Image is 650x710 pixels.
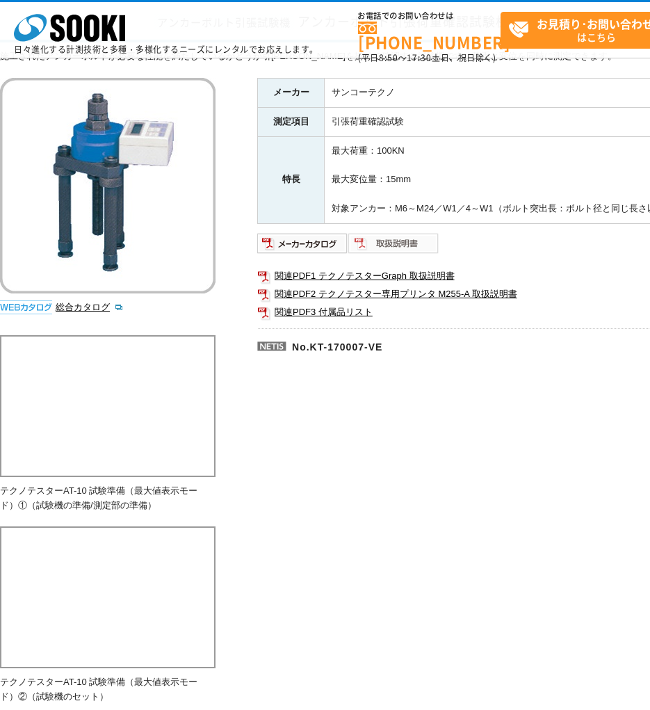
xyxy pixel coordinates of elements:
[257,328,587,362] p: No.KT-170007-VE
[258,107,325,136] th: 測定項目
[358,12,501,20] span: お電話でのお問い合わせは
[258,79,325,108] th: メーカー
[56,302,124,312] a: 総合カタログ
[257,232,348,255] img: メーカーカタログ
[348,232,439,255] img: 取扱説明書
[358,51,496,64] span: (平日 ～ 土日、祝日除く)
[379,51,398,64] span: 8:50
[257,241,348,252] a: メーカーカタログ
[407,51,432,64] span: 17:30
[358,22,501,50] a: [PHONE_NUMBER]
[258,136,325,223] th: 特長
[14,45,318,54] p: 日々進化する計測技術と多種・多様化するニーズにレンタルでお応えします。
[348,241,439,252] a: 取扱説明書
